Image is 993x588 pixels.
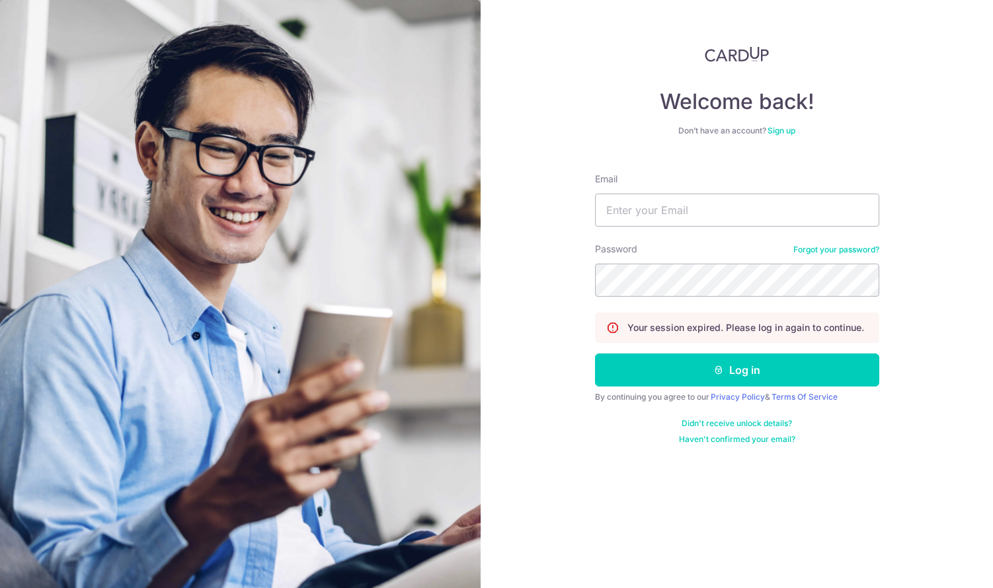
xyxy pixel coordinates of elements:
button: Log in [595,353,879,386]
p: Your session expired. Please log in again to continue. [627,321,864,334]
a: Sign up [768,126,795,135]
a: Forgot your password? [793,244,879,255]
a: Haven't confirmed your email? [679,434,795,445]
input: Enter your Email [595,194,879,227]
img: CardUp Logo [705,46,770,62]
div: Don’t have an account? [595,126,879,136]
h4: Welcome back! [595,89,879,115]
a: Didn't receive unlock details? [682,418,792,429]
label: Email [595,172,617,186]
label: Password [595,242,637,256]
div: By continuing you agree to our & [595,392,879,402]
a: Privacy Policy [711,392,765,402]
a: Terms Of Service [772,392,838,402]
